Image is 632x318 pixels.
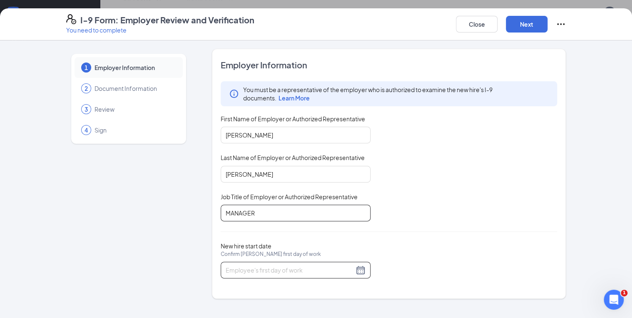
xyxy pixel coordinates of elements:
p: You need to complete [66,26,254,34]
span: Confirm [PERSON_NAME] first day of work [221,250,321,258]
span: 4 [85,126,88,134]
h4: I-9 Form: Employer Review and Verification [80,14,254,26]
span: Learn More [279,94,310,102]
span: 1 [85,63,88,72]
span: Last Name of Employer or Authorized Representative [221,153,365,162]
svg: Info [229,89,239,99]
svg: FormI9EVerifyIcon [66,14,76,24]
a: Learn More [276,94,310,102]
span: Employer Information [221,59,557,71]
svg: Ellipses [556,19,566,29]
span: Sign [95,126,174,134]
input: Enter your first name [221,127,371,143]
span: New hire start date [221,242,321,267]
iframe: Intercom live chat [604,290,624,310]
span: 1 [621,290,627,296]
span: Review [95,105,174,113]
span: Employer Information [95,63,174,72]
input: Enter your last name [221,166,371,183]
span: 3 [85,105,88,113]
span: Job Title of Employer or Authorized Representative [221,193,358,201]
button: Close [456,16,498,33]
button: Next [506,16,547,33]
input: Employee's first day of work [226,265,354,275]
span: 2 [85,84,88,93]
span: Document Information [95,84,174,93]
span: First Name of Employer or Authorized Representative [221,115,365,123]
input: Enter job title [221,205,371,221]
span: You must be a representative of the employer who is authorized to examine the new hire's I-9 docu... [243,85,549,102]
